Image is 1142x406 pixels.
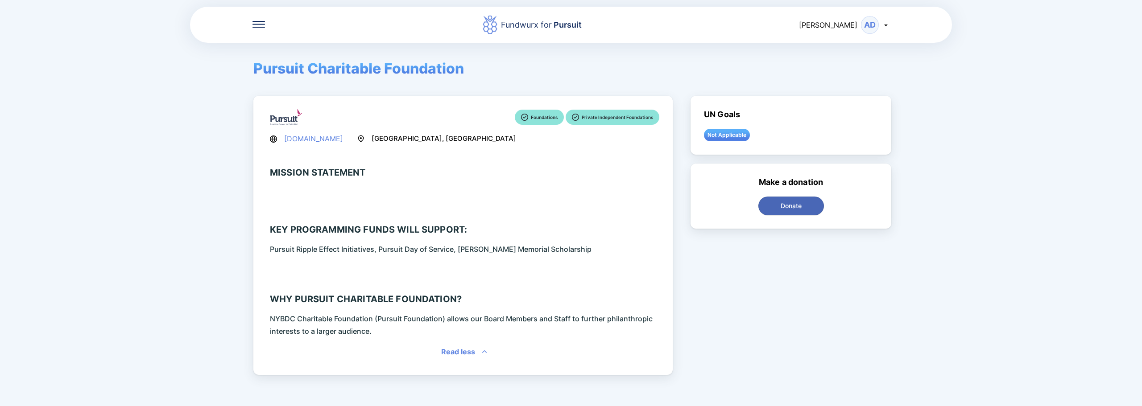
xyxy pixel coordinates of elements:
div: NYBDC Charitable Foundation (Pursuit Foundation) allows our Board Members and Staff to further ph... [270,312,659,337]
div: Not Applicable [704,129,750,141]
div: Mission Statement [270,167,366,178]
p: Private Independent Foundations [582,113,653,121]
button: Donate [758,197,824,215]
div: Fundwurx for [501,19,582,31]
div: Make a donation [759,177,823,188]
div: UN Goals [704,109,740,120]
div: Why Pursuit Charitable Foundation? [270,294,462,304]
span: Donate [781,201,802,210]
div: Pursuit Ripple Effect Initiatives, Pursuit Day of Service, [PERSON_NAME] Memorial Scholarship [270,243,592,255]
span: Pursuit Charitable Foundation [253,60,464,77]
div: Read less [441,345,475,358]
div: Key programming funds will support: [270,224,467,235]
img: logo.png [270,109,302,125]
a: [DOMAIN_NAME] [284,134,343,143]
span: Pursuit [552,20,582,29]
span: [GEOGRAPHIC_DATA], [GEOGRAPHIC_DATA] [372,133,516,144]
span: [PERSON_NAME] [799,21,857,29]
div: AD [861,16,879,34]
p: Foundations [531,113,558,121]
